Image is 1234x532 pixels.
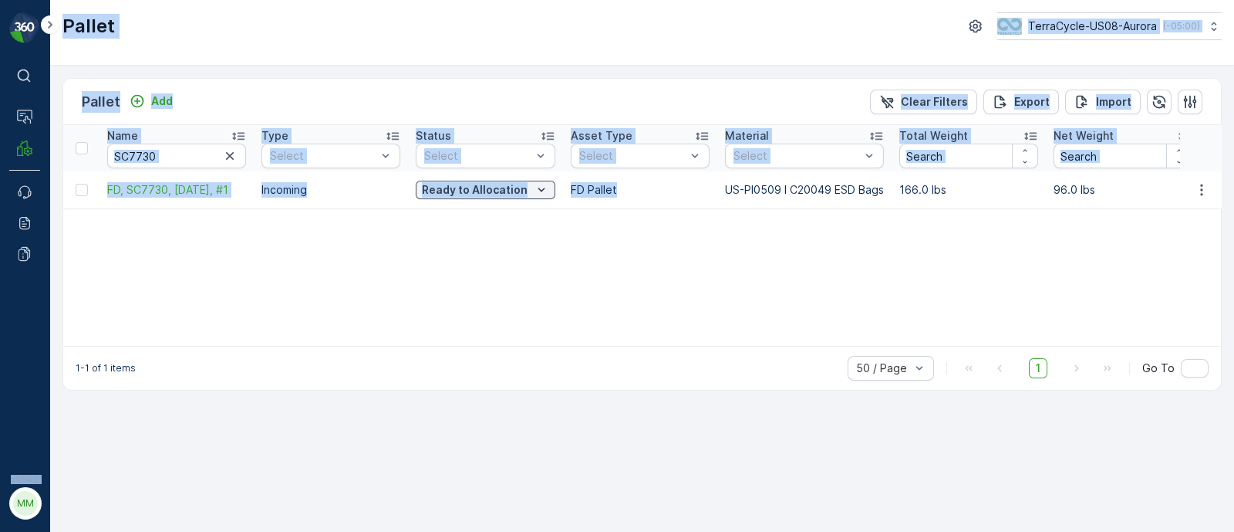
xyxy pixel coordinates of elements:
p: Pallet [82,91,120,113]
p: Clear Filters [901,94,968,110]
p: Export [1014,94,1050,110]
p: Pallet [62,14,115,39]
a: FD, SC7730, 09/15/25, #1 [107,182,246,198]
p: ( -05:00 ) [1163,20,1200,32]
p: 1-1 of 1 items [76,362,136,374]
p: 166.0 lbs [899,182,1038,198]
p: Select [733,148,860,164]
p: Name [107,128,138,144]
span: 1 [1029,358,1047,378]
p: Type [261,128,288,144]
input: Search [107,144,246,168]
p: Select [579,148,686,164]
p: Status [416,128,451,144]
p: US-PI0509 I C20049 ESD Bags [725,182,884,198]
p: Total Weight [899,128,968,144]
button: Add [123,92,179,110]
div: Toggle Row Selected [76,184,88,196]
p: Incoming [261,182,400,198]
button: Import [1065,90,1141,114]
p: 96.0 lbs [1054,182,1192,198]
input: Search [899,144,1038,168]
p: Import [1096,94,1131,110]
p: TerraCycle-US08-Aurora [1028,19,1157,34]
p: Select [424,148,531,164]
p: Asset Type [571,128,632,144]
p: Add [151,93,173,109]
p: Net Weight [1054,128,1114,144]
button: TerraCycle-US08-Aurora(-05:00) [997,12,1222,40]
p: Ready to Allocation [422,182,528,198]
button: Ready to Allocation [416,181,555,199]
span: Go To [1142,361,1175,376]
img: image_ci7OI47.png [997,18,1022,35]
span: FD, SC7730, [DATE], #1 [107,182,246,198]
img: logo [9,12,40,43]
p: Select [270,148,376,164]
button: MM [9,487,40,520]
p: Material [725,128,769,144]
div: MM [13,491,38,516]
button: Clear Filters [870,90,977,114]
button: Export [983,90,1059,114]
p: FD Pallet [571,182,710,198]
span: v 1.50.2 [9,475,40,484]
input: Search [1054,144,1192,168]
